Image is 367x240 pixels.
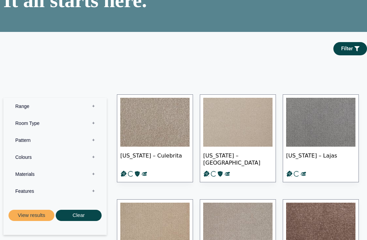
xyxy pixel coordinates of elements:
label: Room Type [8,115,102,132]
span: [US_STATE] – [GEOGRAPHIC_DATA] [203,147,273,170]
a: Filter [333,42,367,55]
a: [US_STATE] – Culebrita [117,94,193,182]
label: Materials [8,166,102,183]
span: [US_STATE] – Culebrita [120,147,190,170]
span: [US_STATE] – Lajas [286,147,355,170]
button: View results [8,210,54,221]
label: Features [8,183,102,200]
a: [US_STATE] – Lajas [283,94,359,182]
a: [US_STATE] – [GEOGRAPHIC_DATA] [200,94,276,182]
label: Pattern [8,132,102,149]
label: Colours [8,149,102,166]
span: Filter [341,46,353,51]
button: Clear [56,210,102,221]
label: Range [8,98,102,115]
